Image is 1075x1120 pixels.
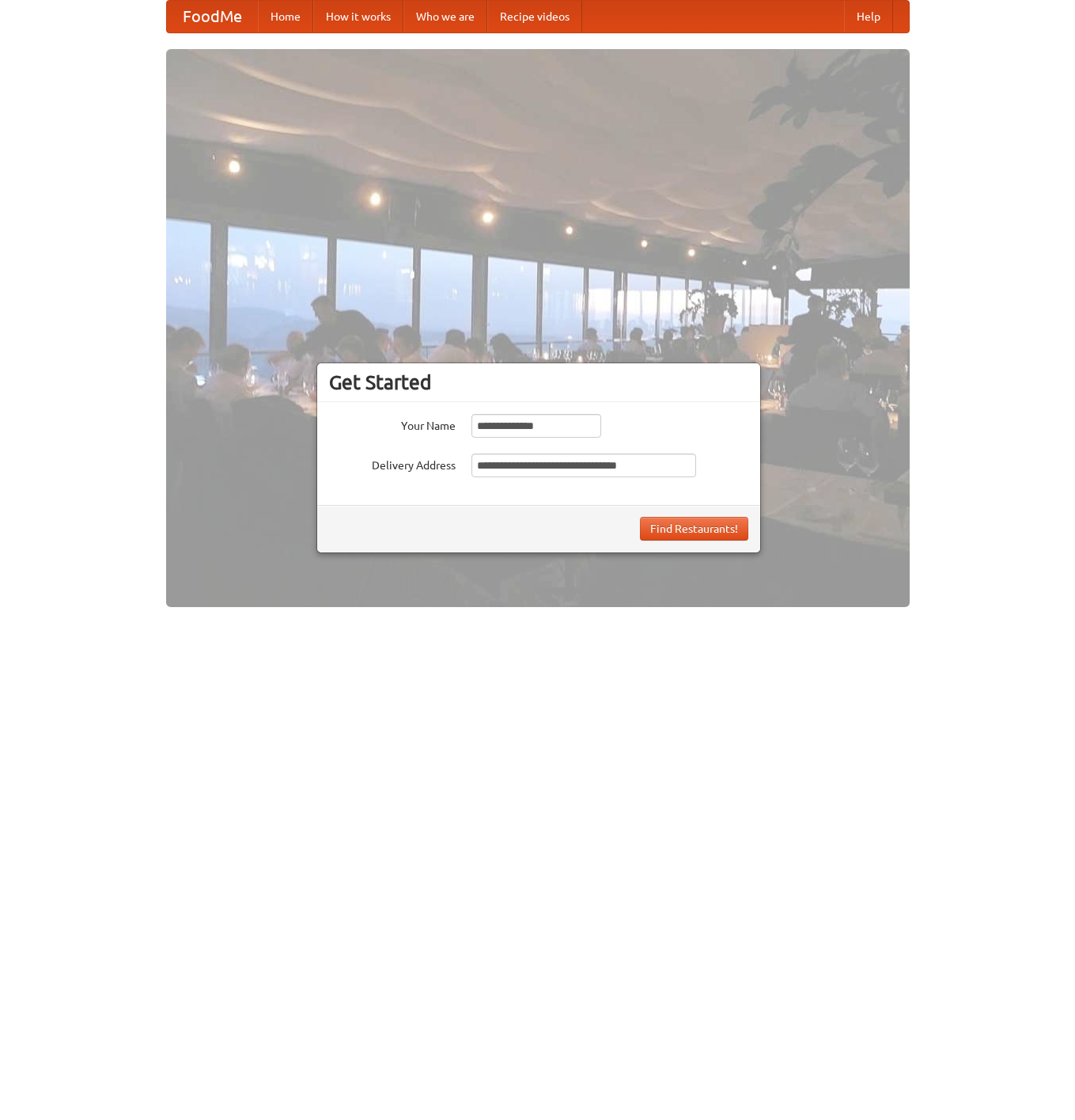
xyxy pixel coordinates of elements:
a: FoodMe [167,1,258,32]
a: How it works [313,1,403,32]
a: Recipe videos [487,1,582,32]
a: Help [844,1,893,32]
a: Home [258,1,313,32]
a: Who we are [403,1,487,32]
h3: Get Started [329,370,748,394]
label: Your Name [329,414,456,434]
label: Delivery Address [329,454,456,473]
button: Find Restaurants! [640,517,748,541]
